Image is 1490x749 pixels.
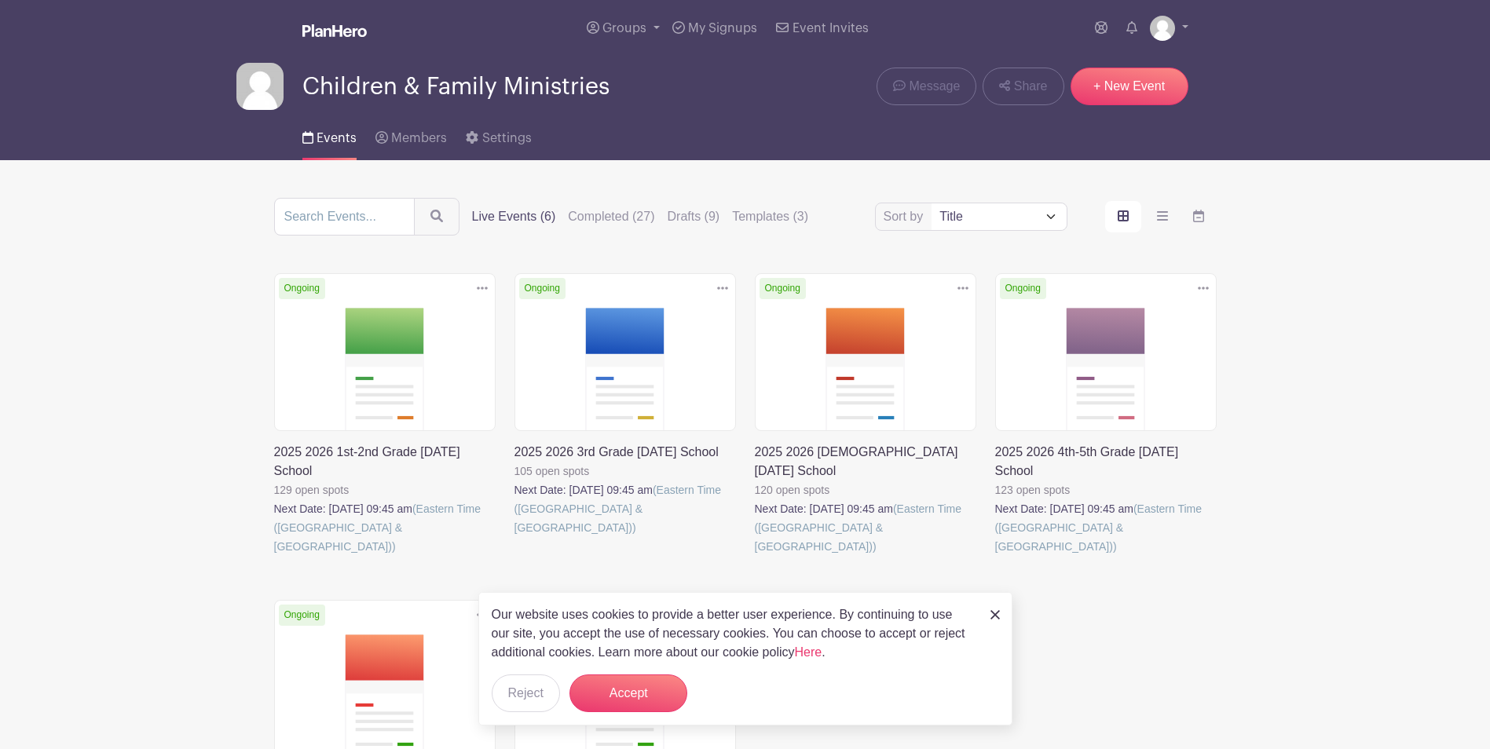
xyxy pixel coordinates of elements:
[302,24,367,37] img: logo_white-6c42ec7e38ccf1d336a20a19083b03d10ae64f83f12c07503d8b9e83406b4c7d.svg
[877,68,976,105] a: Message
[602,22,646,35] span: Groups
[375,110,447,160] a: Members
[391,132,447,144] span: Members
[884,207,928,226] label: Sort by
[236,63,284,110] img: default-ce2991bfa6775e67f084385cd625a349d9dcbb7a52a09fb2fda1e96e2d18dcdb.png
[1150,16,1175,41] img: default-ce2991bfa6775e67f084385cd625a349d9dcbb7a52a09fb2fda1e96e2d18dcdb.png
[472,207,809,226] div: filters
[466,110,531,160] a: Settings
[274,198,415,236] input: Search Events...
[1014,77,1048,96] span: Share
[317,132,357,144] span: Events
[302,110,357,160] a: Events
[492,605,974,662] p: Our website uses cookies to provide a better user experience. By continuing to use our site, you ...
[909,77,960,96] span: Message
[732,207,808,226] label: Templates (3)
[302,74,610,100] span: Children & Family Ministries
[568,207,654,226] label: Completed (27)
[569,674,687,712] button: Accept
[793,22,869,35] span: Event Invites
[472,207,556,226] label: Live Events (6)
[795,645,822,659] a: Here
[492,674,560,712] button: Reject
[688,22,757,35] span: My Signups
[983,68,1064,105] a: Share
[1105,201,1217,232] div: order and view
[1071,68,1188,105] a: + New Event
[482,132,532,144] span: Settings
[668,207,720,226] label: Drafts (9)
[990,610,1000,619] img: close_button-5f87c8562297e5c2d7936805f587ecaba9071eb48480494691a3f1689db116b3.svg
